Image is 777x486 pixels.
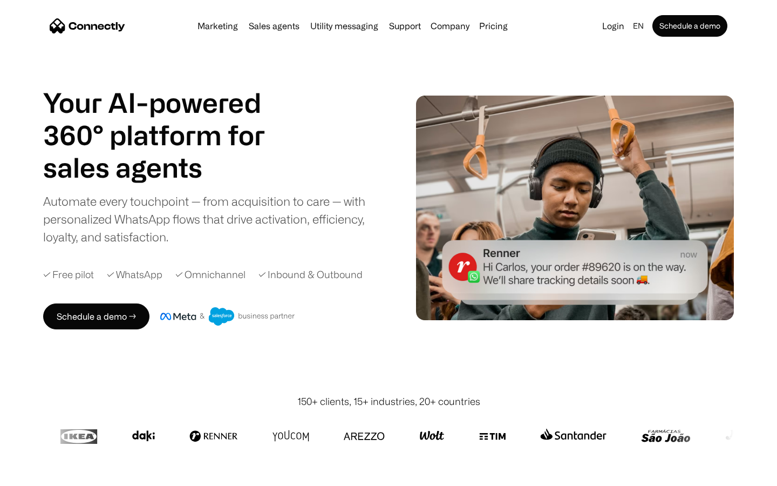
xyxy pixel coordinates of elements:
[11,466,65,482] aside: Language selected: English
[43,86,291,151] h1: Your AI-powered 360° platform for
[431,18,469,33] div: Company
[297,394,480,409] div: 150+ clients, 15+ industries, 20+ countries
[598,18,629,33] a: Login
[385,22,425,30] a: Support
[306,22,383,30] a: Utility messaging
[175,267,246,282] div: ✓ Omnichannel
[107,267,162,282] div: ✓ WhatsApp
[244,22,304,30] a: Sales agents
[160,307,295,326] img: Meta and Salesforce business partner badge.
[43,151,291,184] h1: sales agents
[43,192,383,246] div: Automate every touchpoint — from acquisition to care — with personalized WhatsApp flows that driv...
[475,22,512,30] a: Pricing
[193,22,242,30] a: Marketing
[43,267,94,282] div: ✓ Free pilot
[22,467,65,482] ul: Language list
[43,303,149,329] a: Schedule a demo →
[258,267,363,282] div: ✓ Inbound & Outbound
[633,18,644,33] div: en
[652,15,727,37] a: Schedule a demo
